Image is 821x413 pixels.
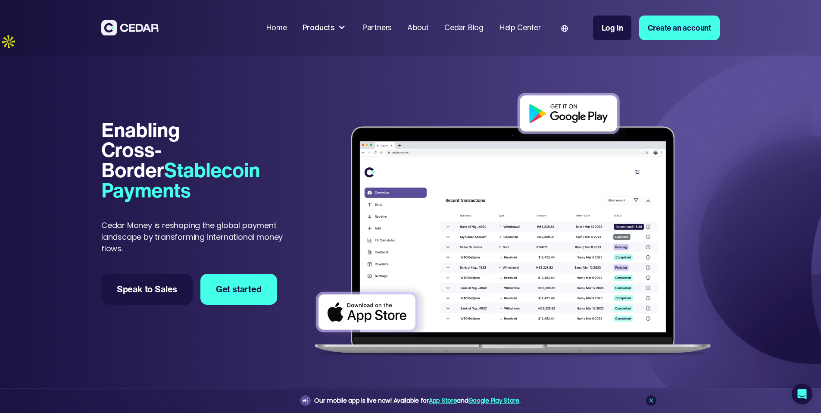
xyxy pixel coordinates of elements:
[593,16,632,40] a: Log in
[792,384,812,404] div: Open Intercom Messenger
[266,22,287,34] div: Home
[101,155,260,205] span: Stablecoin Payments
[101,120,224,200] h1: Enabling Cross-Border
[314,395,520,406] div: Our mobile app is live now! Available for and .
[639,16,720,40] a: Create an account
[358,18,396,38] a: Partners
[200,274,277,305] a: Get started
[303,22,335,34] div: Products
[440,18,487,38] a: Cedar Blog
[495,18,545,38] a: Help Center
[429,396,457,405] a: App Store
[602,22,623,34] div: Log in
[101,219,306,254] p: Cedar Money is reshaping the global payment landscape by transforming international money flows.
[362,22,392,34] div: Partners
[468,396,519,405] a: Google Play Store
[299,18,350,38] div: Products
[499,22,541,34] div: Help Center
[262,18,291,38] a: Home
[444,22,484,34] div: Cedar Blog
[302,397,309,404] img: announcement
[407,22,429,34] div: About
[561,25,568,32] img: world icon
[403,18,433,38] a: About
[101,274,193,305] a: Speak to Sales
